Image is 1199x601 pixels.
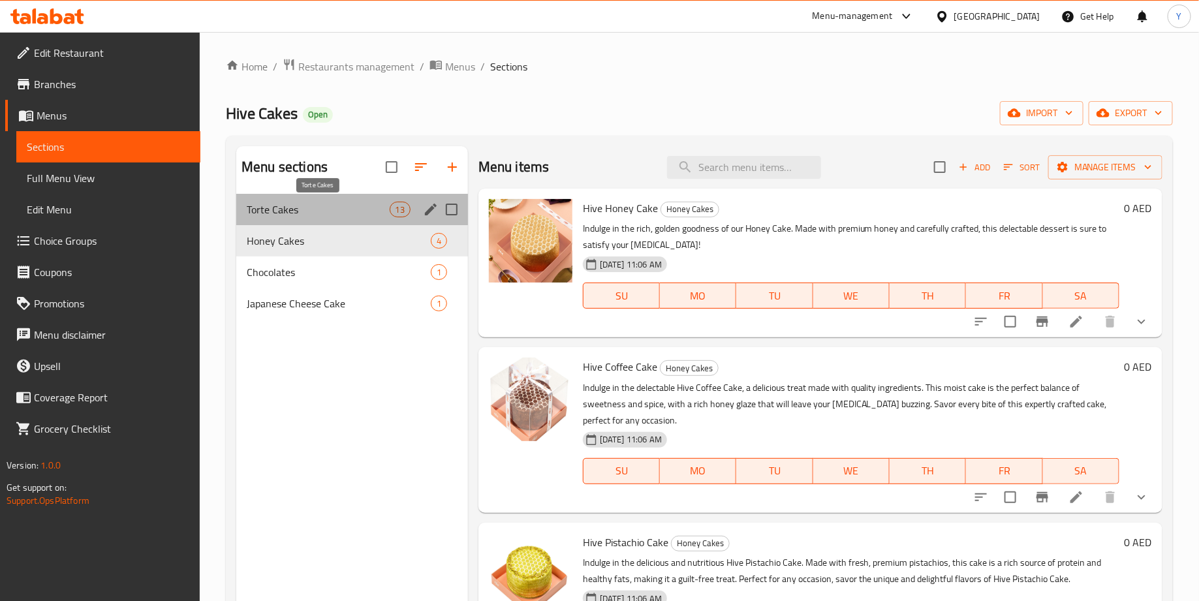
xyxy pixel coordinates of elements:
button: WE [813,458,890,484]
div: items [431,296,447,311]
span: Full Menu View [27,170,190,186]
span: [DATE] 11:06 AM [595,258,667,271]
h6: 0 AED [1125,533,1152,551]
span: Select to update [997,308,1024,335]
span: Manage items [1059,159,1152,176]
h2: Menu sections [241,157,328,177]
span: 4 [431,235,446,247]
span: Japanese Cheese Cake [247,296,431,311]
a: Menu disclaimer [5,319,200,350]
span: Honey Cakes [661,361,718,376]
a: Home [226,59,268,74]
h6: 0 AED [1125,358,1152,376]
button: Branch-specific-item [1027,482,1058,513]
span: Get support on: [7,479,67,496]
button: TH [890,458,966,484]
div: Honey Cakes4 [236,225,468,256]
a: Upsell [5,350,200,382]
a: Full Menu View [16,162,200,194]
button: delete [1095,482,1126,513]
a: Edit menu item [1068,314,1084,330]
button: delete [1095,306,1126,337]
nav: breadcrumb [226,58,1173,75]
span: Honey Cakes [672,536,729,551]
span: FR [971,461,1037,480]
a: Edit Menu [16,194,200,225]
span: Edit Restaurant [34,45,190,61]
span: Open [303,109,333,120]
button: SU [583,458,660,484]
li: / [273,59,277,74]
h2: Menu items [478,157,550,177]
span: Sort items [995,157,1048,177]
span: Add item [954,157,995,177]
button: MO [660,458,736,484]
a: Choice Groups [5,225,200,256]
span: Menu disclaimer [34,327,190,343]
p: Indulge in the delicious and nutritious Hive Pistachio Cake. Made with fresh, premium pistachios,... [583,555,1119,587]
div: [GEOGRAPHIC_DATA] [954,9,1040,23]
span: Torte Cakes [247,202,389,217]
span: TH [895,461,961,480]
span: Honey Cakes [247,233,431,249]
span: export [1099,105,1162,121]
a: Sections [16,131,200,162]
button: SU [583,283,660,309]
li: / [420,59,424,74]
a: Promotions [5,288,200,319]
img: Hive Coffee Cake [489,358,572,441]
div: items [431,264,447,280]
span: MO [665,286,731,305]
div: Open [303,107,333,123]
button: TU [736,458,813,484]
span: Sections [27,139,190,155]
button: MO [660,283,736,309]
span: Select to update [997,484,1024,511]
button: sort-choices [965,306,997,337]
p: Indulge in the rich, golden goodness of our Honey Cake. Made with premium honey and carefully cra... [583,221,1119,253]
span: Honey Cakes [661,202,719,217]
span: Menus [445,59,475,74]
span: SU [589,461,655,480]
button: sort-choices [965,482,997,513]
span: Add [957,160,992,175]
div: items [390,202,411,217]
a: Coverage Report [5,382,200,413]
a: Restaurants management [283,58,414,75]
span: Coverage Report [34,390,190,405]
nav: Menu sections [236,189,468,324]
span: import [1010,105,1073,121]
span: SA [1048,461,1114,480]
button: Add section [437,151,468,183]
button: Branch-specific-item [1027,306,1058,337]
p: Indulge in the delectable Hive Coffee Cake, a delicious treat made with quality ingredients. This... [583,380,1119,429]
button: TH [890,283,966,309]
div: Japanese Cheese Cake1 [236,288,468,319]
span: TU [741,286,807,305]
span: Choice Groups [34,233,190,249]
div: items [431,233,447,249]
span: 1 [431,298,446,310]
a: Coupons [5,256,200,288]
a: Grocery Checklist [5,413,200,444]
div: Chocolates1 [236,256,468,288]
button: show more [1126,482,1157,513]
a: Edit Restaurant [5,37,200,69]
span: Edit Menu [27,202,190,217]
span: 13 [390,204,410,216]
button: edit [421,200,441,219]
div: Honey Cakes [671,536,730,551]
span: Restaurants management [298,59,414,74]
span: SU [589,286,655,305]
a: Branches [5,69,200,100]
span: Hive Pistachio Cake [583,532,668,552]
span: FR [971,286,1037,305]
span: Grocery Checklist [34,421,190,437]
li: / [480,59,485,74]
svg: Show Choices [1134,314,1149,330]
div: Honey Cakes [660,360,719,376]
span: TH [895,286,961,305]
button: Manage items [1048,155,1162,179]
svg: Show Choices [1134,489,1149,505]
span: Select all sections [378,153,405,181]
